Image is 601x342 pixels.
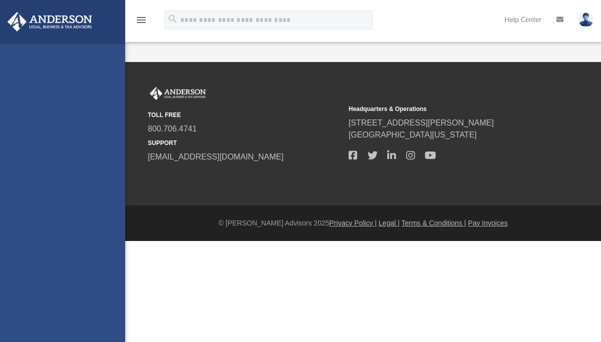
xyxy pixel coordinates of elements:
a: Terms & Conditions | [402,219,466,227]
a: Pay Invoices [468,219,507,227]
a: [STREET_ADDRESS][PERSON_NAME] [349,118,494,127]
i: search [167,13,178,24]
a: [GEOGRAPHIC_DATA][US_STATE] [349,130,477,139]
a: 800.706.4741 [148,124,197,133]
a: menu [135,19,147,26]
img: Anderson Advisors Platinum Portal [148,87,208,100]
div: © [PERSON_NAME] Advisors 2025 [125,218,601,228]
a: [EMAIL_ADDRESS][DOMAIN_NAME] [148,152,283,161]
small: SUPPORT [148,138,342,147]
img: Anderson Advisors Platinum Portal [5,12,95,31]
a: Legal | [379,219,400,227]
img: User Pic [578,12,593,27]
small: TOLL FREE [148,110,342,119]
a: Privacy Policy | [330,219,377,227]
i: menu [135,14,147,26]
small: Headquarters & Operations [349,104,542,113]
